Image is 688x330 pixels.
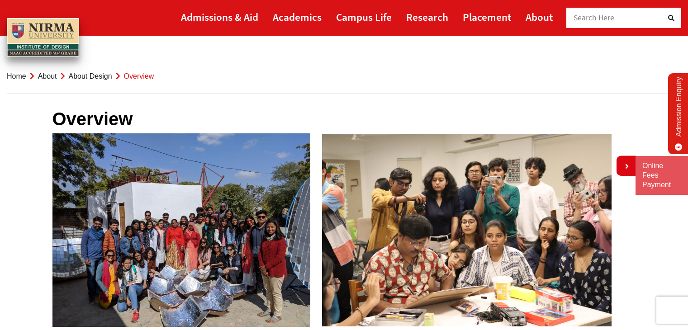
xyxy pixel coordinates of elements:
a: About Design [69,72,112,80]
img: 7b09055b-622b-4554-88ad-4886efababbd-1024x768 [52,133,310,327]
a: Online Fees Payment [642,161,681,189]
nav: breadcrumb [7,59,681,94]
a: About [38,72,57,80]
img: IMG_3582-1024x683 [322,134,612,327]
a: About [526,7,553,27]
a: Admissions & Aid [181,7,258,27]
a: Placement [463,7,511,27]
a: Academics [273,7,322,27]
span: Search Here [574,13,615,23]
h1: Overview [52,108,636,130]
a: Research [406,7,448,27]
img: main_logo [7,18,79,57]
a: Campus Life [336,7,392,27]
span: Overview [124,72,154,80]
a: Home [7,72,26,80]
